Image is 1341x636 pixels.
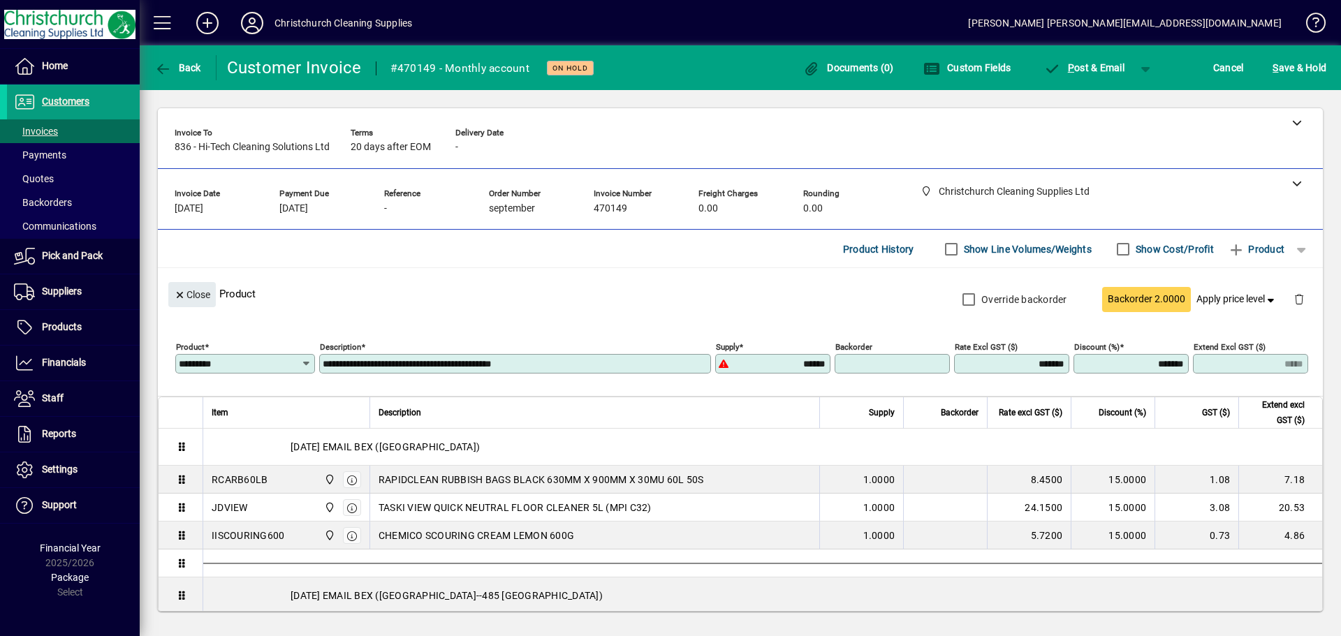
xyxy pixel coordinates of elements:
[154,62,201,73] span: Back
[837,237,920,262] button: Product History
[1238,494,1322,522] td: 20.53
[803,203,823,214] span: 0.00
[175,203,203,214] span: [DATE]
[961,242,1092,256] label: Show Line Volumes/Weights
[140,55,217,80] app-page-header-button: Back
[174,283,210,306] span: Close
[203,429,1322,465] div: [DATE] EMAIL BEX ([GEOGRAPHIC_DATA])
[1099,405,1146,420] span: Discount (%)
[321,472,337,487] span: Christchurch Cleaning Supplies Ltd
[7,488,140,523] a: Support
[996,473,1062,487] div: 8.4500
[1196,292,1277,306] span: Apply price level
[42,392,64,404] span: Staff
[42,357,86,368] span: Financials
[1282,293,1316,305] app-page-header-button: Delete
[1071,522,1155,549] td: 15.0000
[1155,466,1238,494] td: 1.08
[698,203,718,214] span: 0.00
[1210,55,1247,80] button: Cancel
[1155,522,1238,549] td: 0.73
[151,55,205,80] button: Back
[1194,342,1266,352] mat-label: Extend excl GST ($)
[7,346,140,380] a: Financials
[1273,62,1278,73] span: S
[979,293,1067,306] label: Override backorder
[1238,522,1322,549] td: 4.86
[7,239,140,274] a: Pick and Pack
[716,342,739,352] mat-label: Supply
[51,572,89,583] span: Package
[996,501,1062,515] div: 24.1500
[176,342,205,352] mat-label: Product
[42,60,68,71] span: Home
[42,96,89,107] span: Customers
[14,149,66,161] span: Payments
[42,428,76,439] span: Reports
[14,126,58,137] span: Invoices
[14,221,96,232] span: Communications
[863,473,895,487] span: 1.0000
[279,203,308,214] span: [DATE]
[489,203,535,214] span: september
[455,142,458,153] span: -
[1238,466,1322,494] td: 7.18
[7,167,140,191] a: Quotes
[1296,3,1324,48] a: Knowledge Base
[212,405,228,420] span: Item
[999,405,1062,420] span: Rate excl GST ($)
[1221,237,1291,262] button: Product
[968,12,1282,34] div: [PERSON_NAME] [PERSON_NAME][EMAIL_ADDRESS][DOMAIN_NAME]
[1155,494,1238,522] td: 3.08
[869,405,895,420] span: Supply
[320,342,361,352] mat-label: Description
[42,464,78,475] span: Settings
[40,542,101,554] span: Financial Year
[1108,292,1185,306] span: Backorder 2.0000
[321,500,337,515] span: Christchurch Cleaning Supplies Ltd
[390,57,529,80] div: #470149 - Monthly account
[1074,342,1120,352] mat-label: Discount (%)
[1068,62,1074,73] span: P
[843,238,914,260] span: Product History
[7,143,140,167] a: Payments
[7,191,140,214] a: Backorders
[351,142,431,153] span: 20 days after EOM
[1213,57,1244,79] span: Cancel
[203,577,1322,614] div: [DATE] EMAIL BEX ([GEOGRAPHIC_DATA]--485 [GEOGRAPHIC_DATA])
[14,197,72,208] span: Backorders
[800,55,897,80] button: Documents (0)
[941,405,979,420] span: Backorder
[212,501,248,515] div: JDVIEW
[165,288,219,300] app-page-header-button: Close
[1273,57,1326,79] span: ave & Hold
[379,405,421,420] span: Description
[803,62,894,73] span: Documents (0)
[920,55,1015,80] button: Custom Fields
[321,528,337,543] span: Christchurch Cleaning Supplies Ltd
[1043,62,1124,73] span: ost & Email
[42,286,82,297] span: Suppliers
[7,452,140,487] a: Settings
[42,250,103,261] span: Pick and Pack
[175,142,330,153] span: 836 - Hi-Tech Cleaning Solutions Ltd
[1269,55,1330,80] button: Save & Hold
[42,321,82,332] span: Products
[274,12,412,34] div: Christchurch Cleaning Supplies
[863,501,895,515] span: 1.0000
[1202,405,1230,420] span: GST ($)
[1071,466,1155,494] td: 15.0000
[1191,287,1283,312] button: Apply price level
[168,282,216,307] button: Close
[1228,238,1284,260] span: Product
[996,528,1062,542] div: 5.7200
[7,119,140,143] a: Invoices
[185,10,230,36] button: Add
[7,417,140,452] a: Reports
[158,268,1323,319] div: Product
[1247,397,1305,428] span: Extend excl GST ($)
[1102,287,1191,312] button: Backorder 2.0000
[212,473,268,487] div: RCARB60LB
[7,214,140,238] a: Communications
[835,342,872,352] mat-label: Backorder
